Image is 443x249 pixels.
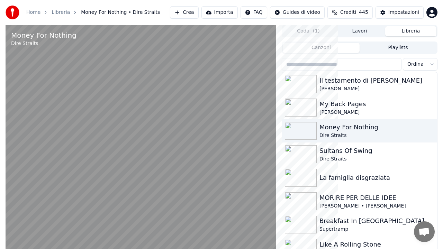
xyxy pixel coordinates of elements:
button: Lavori [334,26,385,36]
div: MORIRE PER DELLE IDEE [319,193,434,203]
div: [PERSON_NAME] [319,85,434,92]
div: [PERSON_NAME] • [PERSON_NAME] [319,203,434,210]
span: 445 [359,9,368,16]
button: Crediti445 [327,6,373,19]
button: Libreria [385,26,436,36]
div: Il testamento di [PERSON_NAME] [319,76,434,85]
div: La famiglia disgraziata [319,173,434,183]
div: Sultans Of Swing [319,146,434,156]
span: Money For Nothing • Dire Straits [81,9,160,16]
div: Aprire la chat [414,221,435,242]
div: Impostazioni [388,9,419,16]
span: Ordina [407,61,424,68]
nav: breadcrumb [26,9,160,16]
div: Dire Straits [319,132,434,139]
span: ( 1 ) [313,28,320,35]
div: Dire Straits [11,40,76,47]
div: Money For Nothing [11,30,76,40]
div: My Back Pages [319,99,434,109]
div: [PERSON_NAME] [319,109,434,116]
div: Supertramp [319,226,434,233]
button: Crea [170,6,198,19]
div: Breakfast In [GEOGRAPHIC_DATA] [319,216,434,226]
button: Playlists [360,43,436,53]
div: Money For Nothing [319,122,434,132]
img: youka [6,6,19,19]
button: Impostazioni [376,6,424,19]
button: Canzoni [283,43,360,53]
a: Libreria [52,9,70,16]
button: Importa [201,6,238,19]
button: FAQ [241,6,267,19]
button: Coda [283,26,334,36]
div: Dire Straits [319,156,434,163]
a: Home [26,9,40,16]
span: Crediti [340,9,356,16]
button: Guides di video [270,6,325,19]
